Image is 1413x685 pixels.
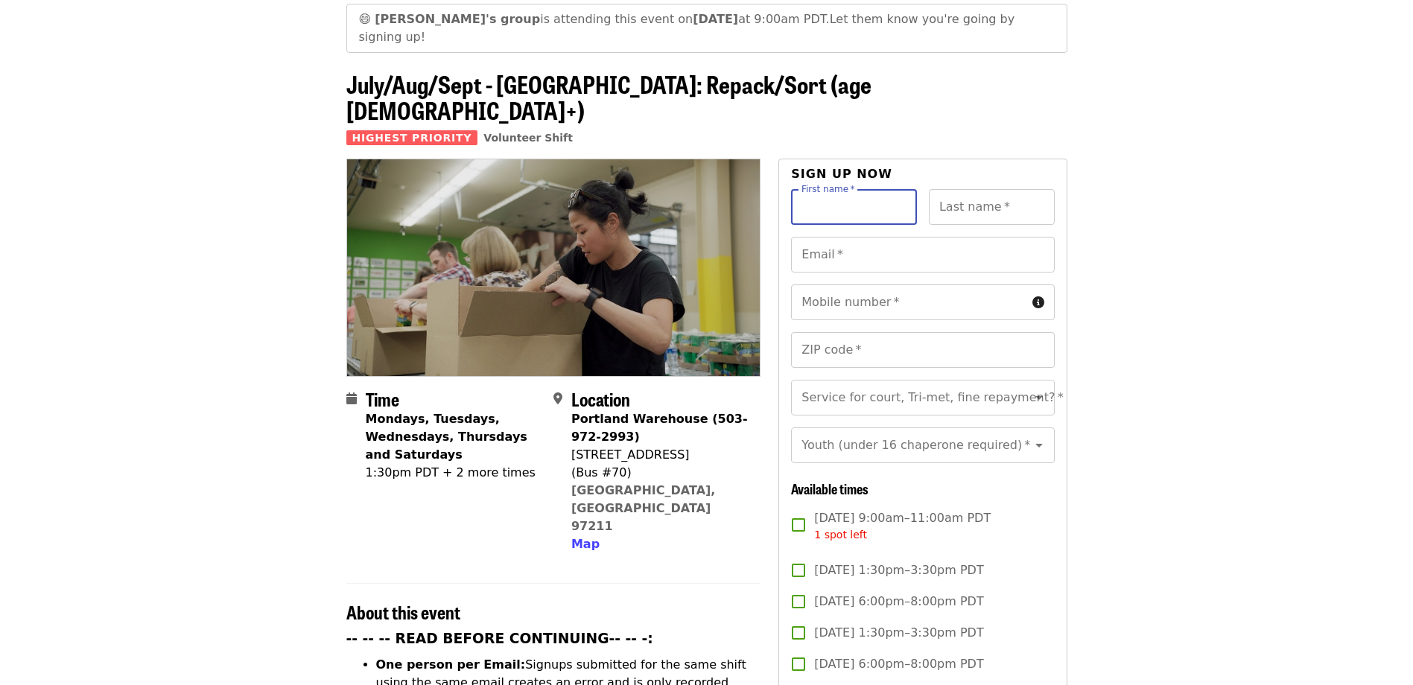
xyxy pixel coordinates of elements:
a: [GEOGRAPHIC_DATA], [GEOGRAPHIC_DATA] 97211 [571,483,716,533]
a: Volunteer Shift [483,132,573,144]
span: July/Aug/Sept - [GEOGRAPHIC_DATA]: Repack/Sort (age [DEMOGRAPHIC_DATA]+) [346,66,871,127]
div: 1:30pm PDT + 2 more times [366,464,542,482]
input: ZIP code [791,332,1054,368]
button: Open [1029,435,1050,456]
input: Mobile number [791,284,1026,320]
span: [DATE] 9:00am–11:00am PDT [814,509,991,543]
span: Highest Priority [346,130,478,145]
span: Map [571,537,600,551]
span: [DATE] 6:00pm–8:00pm PDT [814,593,983,611]
input: Email [791,237,1054,273]
strong: -- -- -- READ BEFORE CONTINUING-- -- -: [346,631,653,646]
i: calendar icon [346,392,357,406]
span: [DATE] 6:00pm–8:00pm PDT [814,655,983,673]
strong: One person per Email: [376,657,526,672]
div: [STREET_ADDRESS] [571,446,749,464]
strong: Portland Warehouse (503-972-2993) [571,412,748,444]
span: [DATE] 1:30pm–3:30pm PDT [814,624,983,642]
strong: [DATE] [693,12,738,26]
i: circle-info icon [1032,296,1044,310]
div: (Bus #70) [571,464,749,482]
span: About this event [346,599,460,625]
span: Location [571,386,630,412]
i: map-marker-alt icon [553,392,562,406]
span: 1 spot left [814,529,867,541]
span: grinning face emoji [359,12,372,26]
img: July/Aug/Sept - Portland: Repack/Sort (age 8+) organized by Oregon Food Bank [347,159,761,375]
span: [DATE] 1:30pm–3:30pm PDT [814,561,983,579]
input: Last name [929,189,1055,225]
button: Map [571,535,600,553]
input: First name [791,189,917,225]
strong: [PERSON_NAME]'s group [375,12,540,26]
label: First name [801,185,855,194]
span: Time [366,386,399,412]
span: Sign up now [791,167,892,181]
span: is attending this event on at 9:00am PDT. [375,12,829,26]
strong: Mondays, Tuesdays, Wednesdays, Thursdays and Saturdays [366,412,527,462]
span: Available times [791,479,869,498]
button: Open [1029,387,1050,408]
